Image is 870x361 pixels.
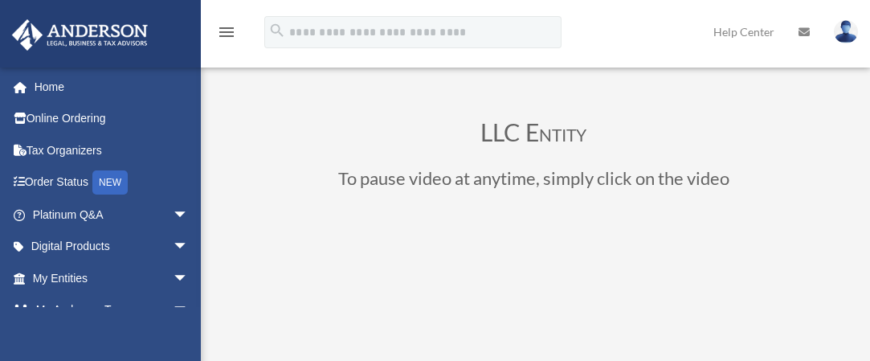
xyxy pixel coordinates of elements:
[173,199,205,232] span: arrow_drop_down
[173,294,205,327] span: arrow_drop_down
[11,103,213,135] a: Online Ordering
[7,19,153,51] img: Anderson Advisors Platinum Portal
[217,120,850,152] h3: LLC Entity
[217,170,850,195] h3: To pause video at anytime, simply click on the video
[11,199,213,231] a: Platinum Q&Aarrow_drop_down
[173,231,205,264] span: arrow_drop_down
[11,231,213,263] a: Digital Productsarrow_drop_down
[11,134,213,166] a: Tax Organizers
[92,170,128,195] div: NEW
[173,262,205,295] span: arrow_drop_down
[217,28,236,42] a: menu
[11,294,213,326] a: My Anderson Teamarrow_drop_down
[268,22,286,39] i: search
[834,20,858,43] img: User Pic
[11,262,213,294] a: My Entitiesarrow_drop_down
[11,71,213,103] a: Home
[217,23,236,42] i: menu
[11,166,213,199] a: Order StatusNEW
